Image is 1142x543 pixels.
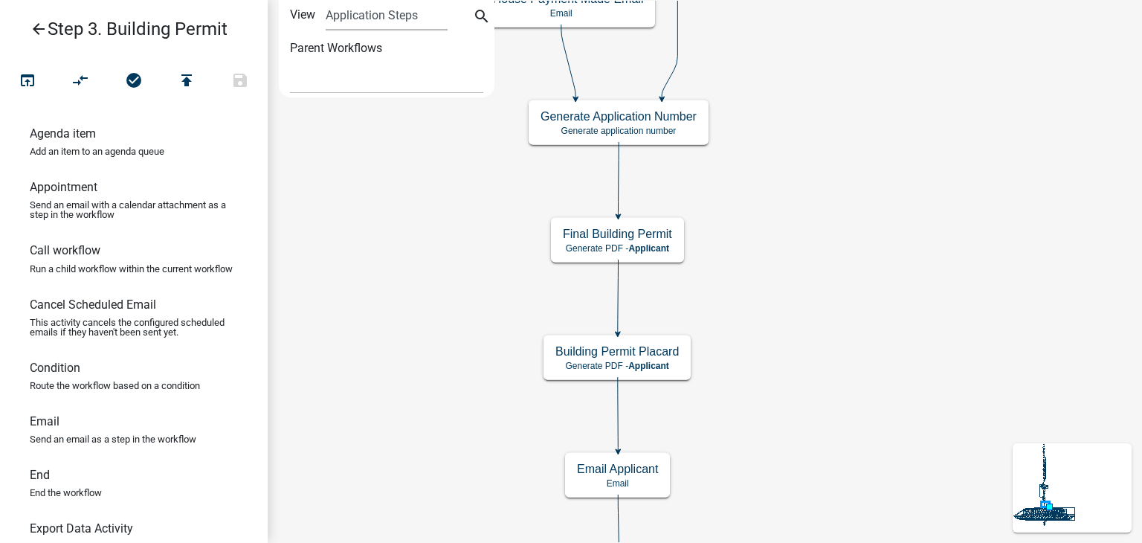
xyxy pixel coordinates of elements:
[628,242,669,253] span: Applicant
[30,200,238,219] p: Send an email with a calendar attachment as a step in the workflow
[30,361,80,375] h6: Condition
[231,71,249,92] i: save
[563,227,672,241] h5: Final Building Permit
[30,180,97,194] h6: Appointment
[473,7,491,28] i: search
[12,12,244,46] a: Step 3. Building Permit
[30,264,233,274] p: Run a child workflow within the current workflow
[30,318,238,337] p: This activity cancels the configured scheduled emails if they haven't been sent yet.
[54,65,107,97] button: Auto Layout
[30,414,59,428] h6: Email
[563,242,672,253] p: Generate PDF -
[555,344,679,359] h5: Building Permit Placard
[541,125,697,135] p: Generate application number
[160,65,213,97] button: Publish
[30,126,96,141] h6: Agenda item
[30,147,164,156] p: Add an item to an agenda queue
[30,243,100,257] h6: Call workflow
[290,33,382,63] label: Parent Workflows
[30,521,133,536] h6: Export Data Activity
[479,7,643,18] p: Email
[541,109,697,123] h5: Generate Application Number
[470,6,494,30] button: search
[178,71,196,92] i: publish
[577,478,658,488] p: Email
[30,381,200,391] p: Route the workflow based on a condition
[19,71,36,92] i: open_in_browser
[125,71,143,92] i: check_circle
[1,65,54,97] button: Test Workflow
[577,462,658,476] h5: Email Applicant
[555,360,679,370] p: Generate PDF -
[30,488,102,498] p: End the workflow
[72,71,90,92] i: compare_arrows
[107,65,161,97] button: No problems
[628,360,669,370] span: Applicant
[30,298,156,312] h6: Cancel Scheduled Email
[1,65,267,101] div: Workflow actions
[30,20,48,41] i: arrow_back
[213,65,267,97] button: Save
[30,468,50,482] h6: End
[30,434,196,444] p: Send an email as a step in the workflow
